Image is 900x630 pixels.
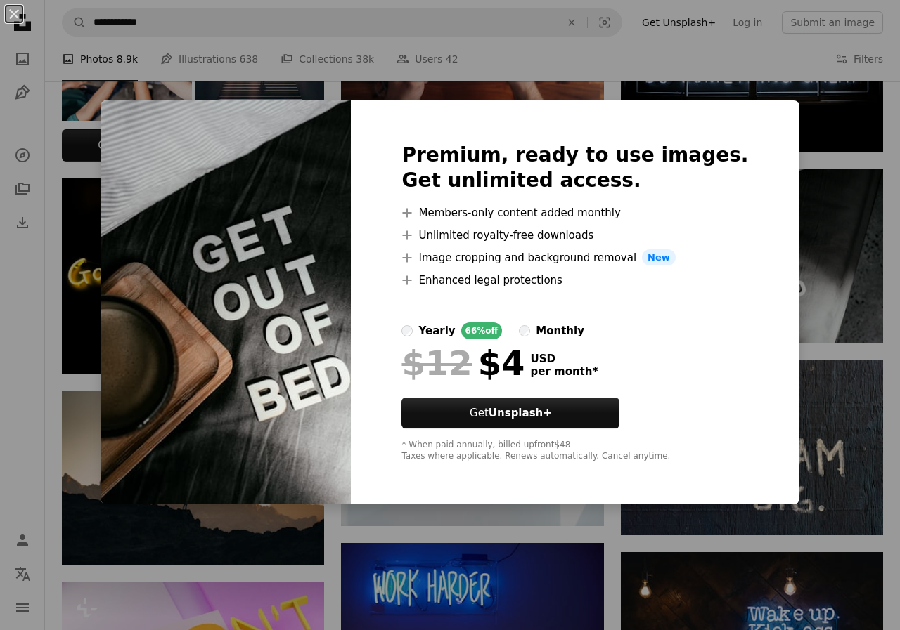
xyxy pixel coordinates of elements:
span: USD [530,353,598,365]
span: $12 [401,345,472,381]
li: Members-only content added monthly [401,204,748,221]
li: Image cropping and background removal [401,249,748,266]
input: monthly [519,325,530,336]
div: * When paid annually, billed upfront $48 Taxes where applicable. Renews automatically. Cancel any... [401,440,748,462]
div: 66% off [461,322,503,339]
li: Enhanced legal protections [401,272,748,289]
li: Unlimited royalty-free downloads [401,227,748,244]
img: premium_photo-1671512499810-ac5b5dd3bc2b [101,100,351,505]
input: yearly66%off [401,325,413,336]
button: GetUnsplash+ [401,398,619,428]
span: New [642,249,676,266]
span: per month * [530,365,598,378]
h2: Premium, ready to use images. Get unlimited access. [401,143,748,193]
strong: Unsplash+ [489,407,552,419]
div: monthly [536,322,584,339]
div: yearly [418,322,455,339]
div: $4 [401,345,525,381]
